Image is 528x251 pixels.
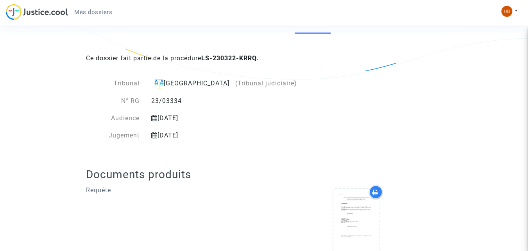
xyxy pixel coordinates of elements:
[86,131,145,140] div: Jugement
[145,114,304,123] div: [DATE]
[235,79,297,87] span: (Tribunal judiciaire)
[86,54,259,62] span: Ce dossier fait partie de la procédure
[154,79,164,88] img: icon-faciliter-sm.svg
[86,168,442,181] h2: Documents produits
[86,185,258,195] p: Requête
[151,79,298,88] div: [GEOGRAPHIC_DATA]
[86,96,145,106] div: N° RG
[201,54,259,62] b: LS-230322-KRRQ.
[145,96,304,106] div: 23/03334
[86,79,145,88] div: Tribunal
[68,6,118,18] a: Mes dossiers
[74,9,112,16] span: Mes dossiers
[145,131,304,140] div: [DATE]
[501,6,512,17] img: 00ed9a99d28c14031c24cbf863064447
[6,4,68,20] img: jc-logo.svg
[86,114,145,123] div: Audience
